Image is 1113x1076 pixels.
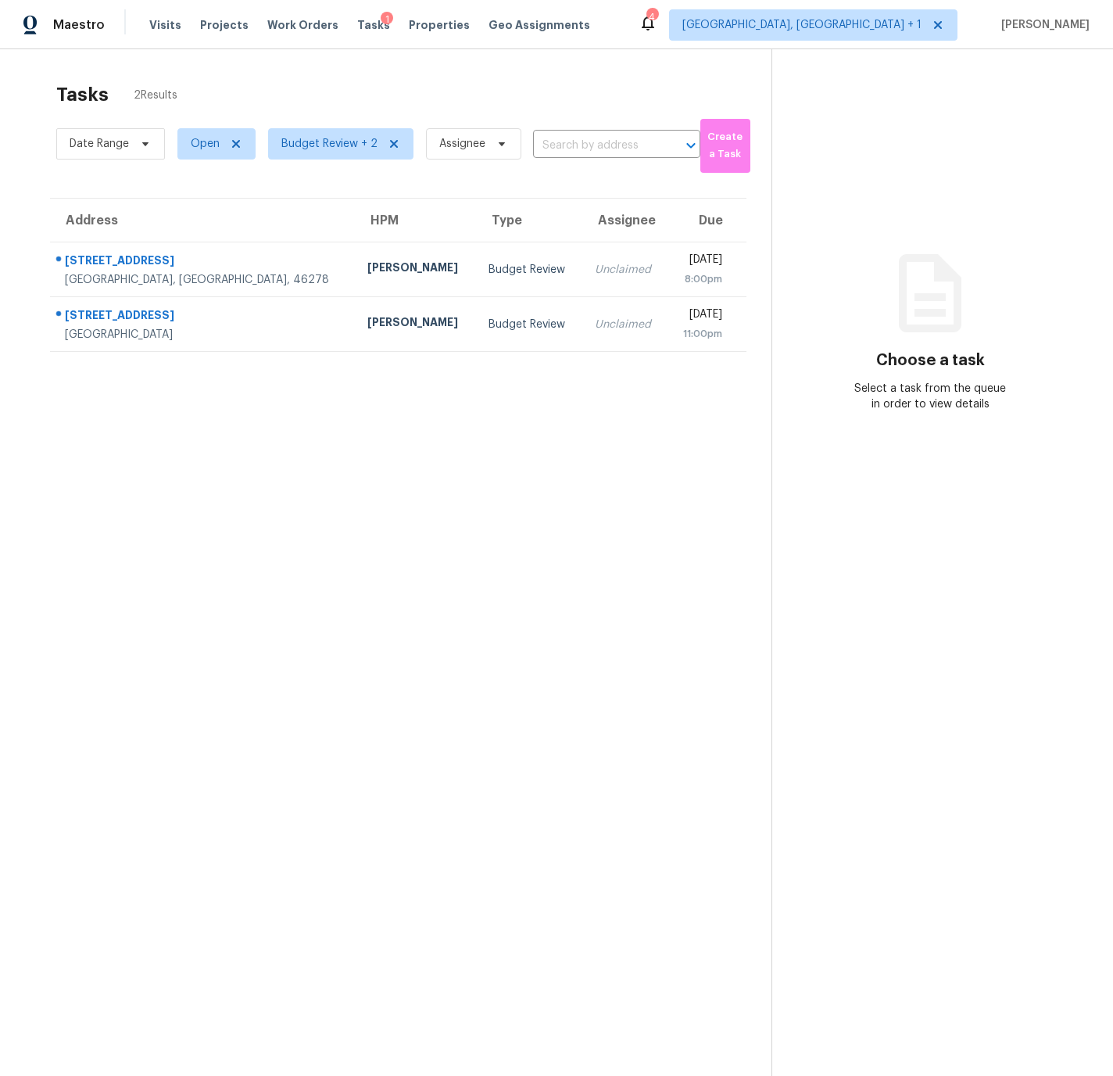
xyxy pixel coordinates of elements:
[667,199,746,242] th: Due
[489,17,590,33] span: Geo Assignments
[357,20,390,30] span: Tasks
[595,262,655,278] div: Unclaimed
[680,326,722,342] div: 11:00pm
[367,314,463,334] div: [PERSON_NAME]
[149,17,181,33] span: Visits
[65,327,342,343] div: [GEOGRAPHIC_DATA]
[281,136,378,152] span: Budget Review + 2
[680,252,722,271] div: [DATE]
[56,87,109,102] h2: Tasks
[70,136,129,152] span: Date Range
[489,262,570,278] div: Budget Review
[65,272,342,288] div: [GEOGRAPHIC_DATA], [GEOGRAPHIC_DATA], 46278
[53,17,105,33] span: Maestro
[200,17,249,33] span: Projects
[646,9,657,25] div: 4
[355,199,476,242] th: HPM
[851,381,1009,412] div: Select a task from the queue in order to view details
[595,317,655,332] div: Unclaimed
[680,307,722,326] div: [DATE]
[700,119,750,173] button: Create a Task
[708,128,743,164] span: Create a Task
[995,17,1090,33] span: [PERSON_NAME]
[50,199,355,242] th: Address
[489,317,570,332] div: Budget Review
[409,17,470,33] span: Properties
[134,88,177,103] span: 2 Results
[381,12,393,27] div: 1
[367,260,463,279] div: [PERSON_NAME]
[876,353,985,368] h3: Choose a task
[65,253,342,272] div: [STREET_ADDRESS]
[582,199,667,242] th: Assignee
[682,17,922,33] span: [GEOGRAPHIC_DATA], [GEOGRAPHIC_DATA] + 1
[191,136,220,152] span: Open
[65,307,342,327] div: [STREET_ADDRESS]
[533,134,657,158] input: Search by address
[680,271,722,287] div: 8:00pm
[476,199,582,242] th: Type
[439,136,485,152] span: Assignee
[267,17,338,33] span: Work Orders
[680,134,702,156] button: Open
